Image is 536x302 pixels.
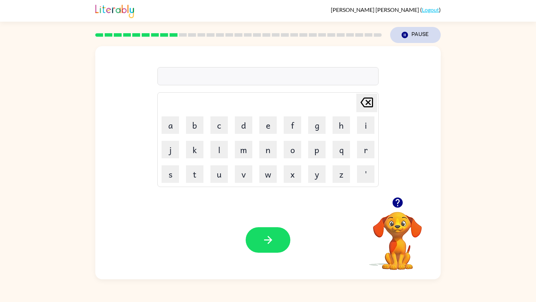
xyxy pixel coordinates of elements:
[308,141,326,158] button: p
[162,141,179,158] button: j
[284,141,301,158] button: o
[235,141,252,158] button: m
[95,3,134,18] img: Literably
[210,116,228,134] button: c
[284,116,301,134] button: f
[333,116,350,134] button: h
[186,116,203,134] button: b
[186,165,203,183] button: t
[357,141,374,158] button: r
[333,165,350,183] button: z
[162,165,179,183] button: s
[259,116,277,134] button: e
[390,27,441,43] button: Pause
[422,6,439,13] a: Logout
[235,116,252,134] button: d
[331,6,441,13] div: ( )
[308,165,326,183] button: y
[357,165,374,183] button: '
[210,141,228,158] button: l
[308,116,326,134] button: g
[259,141,277,158] button: n
[162,116,179,134] button: a
[259,165,277,183] button: w
[363,201,432,271] video: Your browser must support playing .mp4 files to use Literably. Please try using another browser.
[331,6,420,13] span: [PERSON_NAME] [PERSON_NAME]
[235,165,252,183] button: v
[357,116,374,134] button: i
[333,141,350,158] button: q
[186,141,203,158] button: k
[284,165,301,183] button: x
[210,165,228,183] button: u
